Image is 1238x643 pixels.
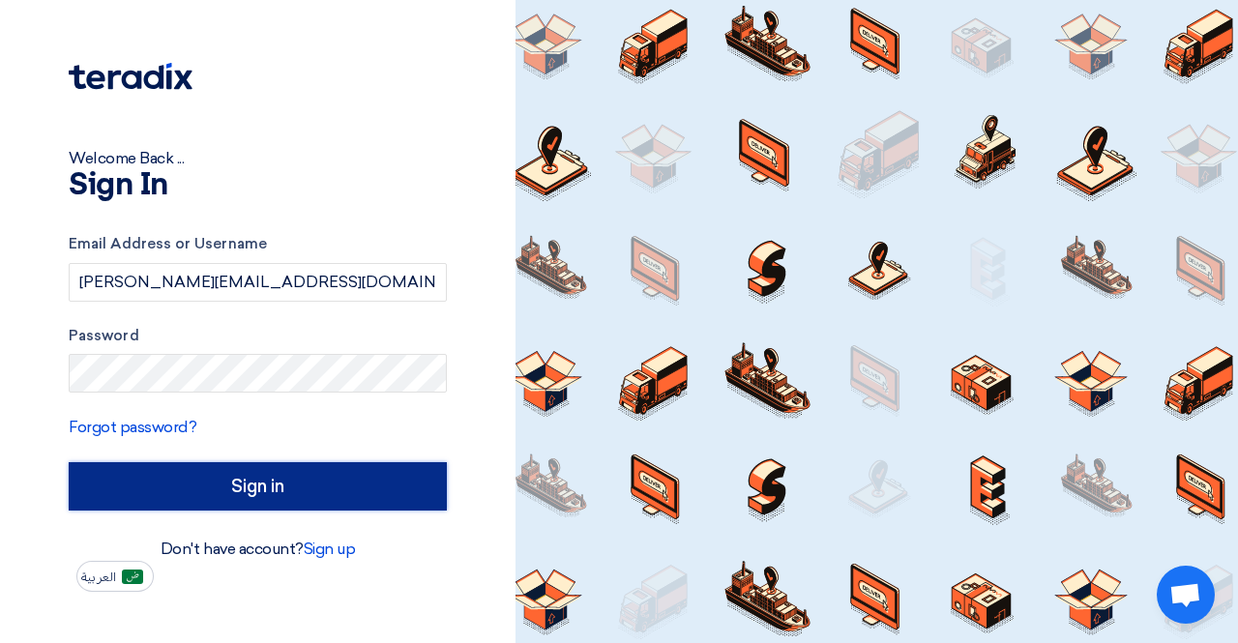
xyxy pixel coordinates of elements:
[76,561,154,592] button: العربية
[81,570,116,584] span: العربية
[69,325,447,347] label: Password
[69,170,447,201] h1: Sign In
[69,462,447,511] input: Sign in
[69,233,447,255] label: Email Address or Username
[304,540,356,558] a: Sign up
[69,418,196,436] a: Forgot password?
[69,538,447,561] div: Don't have account?
[122,570,143,584] img: ar-AR.png
[69,147,447,170] div: Welcome Back ...
[69,263,447,302] input: Enter your business email or username
[1157,566,1215,624] div: Open chat
[69,63,192,90] img: Teradix logo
